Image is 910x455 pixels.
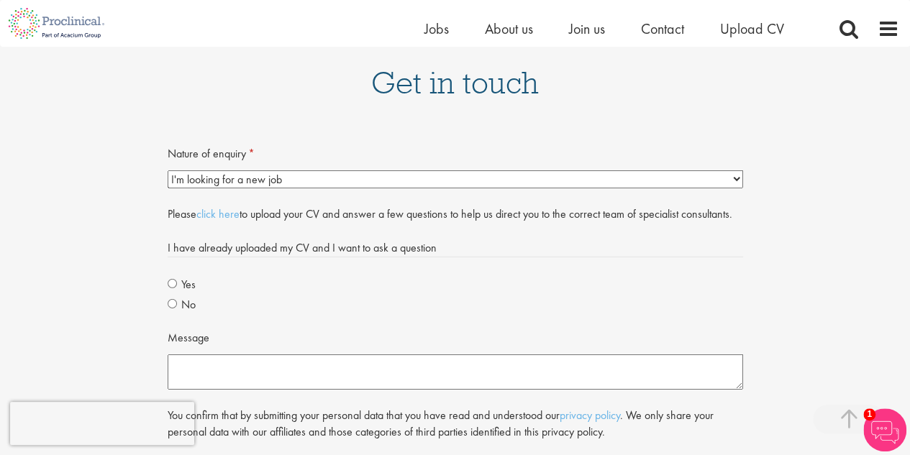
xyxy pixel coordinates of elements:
a: privacy policy [560,408,620,423]
input: No [168,299,177,308]
span: Yes [181,277,196,292]
p: You confirm that by submitting your personal data that you have read and understood our . We only... [168,408,743,440]
label: Message [168,326,743,346]
p: Please to upload your CV and answer a few questions to help us direct you to the correct team of ... [168,206,743,222]
a: click here [196,206,240,221]
h1: Get in touch [11,67,899,98]
a: About us [485,19,533,38]
a: Upload CV [720,19,784,38]
a: Jobs [424,19,449,38]
a: Contact [641,19,684,38]
span: No [181,297,196,312]
iframe: reCAPTCHA [10,402,194,445]
a: Join us [569,19,605,38]
img: Chatbot [863,408,906,451]
label: Nature of enquiry [168,142,743,162]
input: Yes [168,279,177,288]
legend: I have already uploaded my CV and I want to ask a question [168,236,743,257]
span: 1 [863,408,875,420]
